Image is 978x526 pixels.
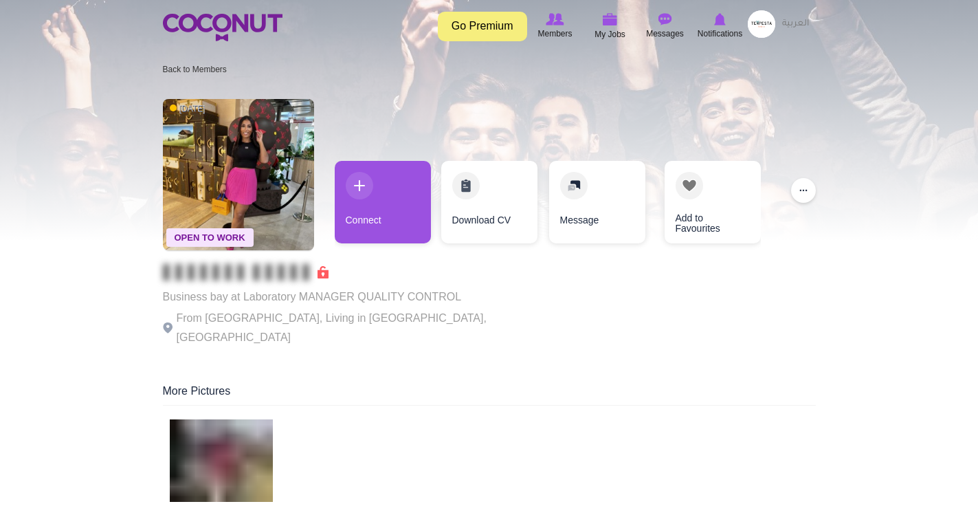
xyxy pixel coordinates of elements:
[693,10,748,42] a: Notifications Notifications
[698,27,742,41] span: Notifications
[335,161,431,243] a: Connect
[665,161,761,243] a: Add to Favourites
[594,28,625,41] span: My Jobs
[548,161,644,250] div: 3 / 4
[163,265,329,279] span: Connect to Unlock the Profile
[603,13,618,25] img: My Jobs
[438,12,527,41] a: Go Premium
[441,161,537,250] div: 2 / 4
[583,10,638,43] a: My Jobs My Jobs
[335,161,431,250] div: 1 / 4
[654,161,751,250] div: 4 / 4
[163,287,541,307] p: Business bay at Laboratory MANAGER QUALITY CONTROL
[791,178,816,203] button: ...
[170,103,205,115] span: [DATE]
[546,13,564,25] img: Browse Members
[441,161,537,243] a: Download CV
[549,161,645,243] a: Message
[646,27,684,41] span: Messages
[775,10,816,38] a: العربية
[638,10,693,42] a: Messages Messages
[163,14,282,41] img: Home
[163,384,816,406] div: More Pictures
[163,65,227,74] a: Back to Members
[658,13,672,25] img: Messages
[166,228,254,247] span: Open To Work
[537,27,572,41] span: Members
[528,10,583,42] a: Browse Members Members
[714,13,726,25] img: Notifications
[163,309,541,347] p: From [GEOGRAPHIC_DATA], Living in [GEOGRAPHIC_DATA], [GEOGRAPHIC_DATA]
